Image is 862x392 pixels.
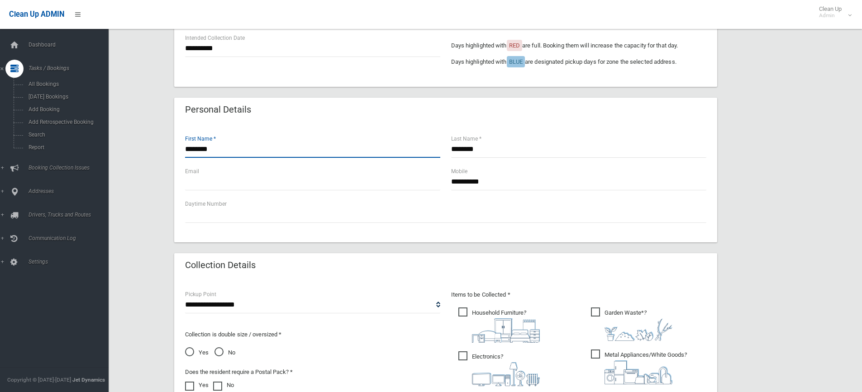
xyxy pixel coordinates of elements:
[26,94,108,100] span: [DATE] Bookings
[26,212,115,218] span: Drivers, Trucks and Routes
[26,188,115,194] span: Addresses
[458,307,540,343] span: Household Furniture
[819,12,842,19] small: Admin
[185,380,209,391] label: Yes
[814,5,851,19] span: Clean Up
[591,349,687,384] span: Metal Appliances/White Goods
[591,307,672,341] span: Garden Waste*
[605,309,672,341] i: ?
[26,144,108,151] span: Report
[451,40,706,51] p: Days highlighted with are full. Booking them will increase the capacity for that day.
[214,347,235,358] span: No
[605,351,687,384] i: ?
[26,259,115,265] span: Settings
[185,329,440,340] p: Collection is double size / oversized *
[26,235,115,241] span: Communication Log
[472,362,540,386] img: 394712a680b73dbc3d2a6a3a7ffe5a07.png
[509,42,520,49] span: RED
[605,360,672,384] img: 36c1b0289cb1767239cdd3de9e694f19.png
[26,65,115,71] span: Tasks / Bookings
[458,351,540,386] span: Electronics
[451,289,706,300] p: Items to be Collected *
[26,106,108,113] span: Add Booking
[472,309,540,343] i: ?
[509,58,523,65] span: BLUE
[472,353,540,386] i: ?
[451,57,706,67] p: Days highlighted with are designated pickup days for zone the selected address.
[26,119,108,125] span: Add Retrospective Booking
[7,377,71,383] span: Copyright © [DATE]-[DATE]
[185,347,209,358] span: Yes
[72,377,105,383] strong: Jet Dynamics
[9,10,64,19] span: Clean Up ADMIN
[213,380,234,391] label: No
[26,81,108,87] span: All Bookings
[26,42,115,48] span: Dashboard
[174,101,262,118] header: Personal Details
[605,318,672,341] img: 4fd8a5c772b2c999c83690221e5242e0.png
[26,165,115,171] span: Booking Collection Issues
[185,367,293,378] label: Does the resident require a Postal Pack? *
[472,318,540,343] img: aa9efdbe659d29b613fca23ba79d85cb.png
[174,256,267,274] header: Collection Details
[26,132,108,138] span: Search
